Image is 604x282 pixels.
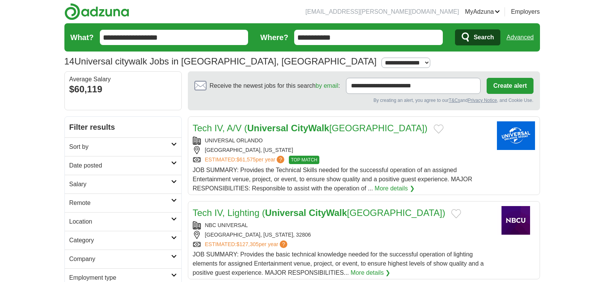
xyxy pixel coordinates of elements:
[69,198,171,208] h2: Remote
[69,161,171,170] h2: Date posted
[455,29,500,45] button: Search
[291,123,329,133] strong: CityWalk
[210,81,340,90] span: Receive the newest jobs for this search :
[64,56,377,66] h1: Universal citywalk Jobs in [GEOGRAPHIC_DATA], [GEOGRAPHIC_DATA]
[193,251,484,276] span: JOB SUMMARY: Provides the basic technical knowledge needed for the successful operation of lighti...
[434,124,444,134] button: Add to favorite jobs
[69,236,171,245] h2: Category
[64,55,75,68] span: 14
[205,156,286,164] a: ESTIMATED:$61,575per year?
[193,146,491,154] div: [GEOGRAPHIC_DATA], [US_STATE]
[69,82,177,96] div: $60,119
[65,175,181,193] a: Salary
[260,32,288,43] label: Where?
[205,240,289,248] a: ESTIMATED:$127,305per year?
[375,184,415,193] a: More details ❯
[277,156,284,163] span: ?
[309,208,347,218] strong: CityWalk
[497,121,535,150] img: Universal Orlando logo
[65,193,181,212] a: Remote
[351,268,391,277] a: More details ❯
[289,156,319,164] span: TOP MATCH
[280,240,287,248] span: ?
[465,7,500,16] a: MyAdzuna
[65,212,181,231] a: Location
[69,255,171,264] h2: Company
[65,250,181,268] a: Company
[468,98,497,103] a: Privacy Notice
[65,117,181,137] h2: Filter results
[236,156,256,163] span: $61,575
[265,208,306,218] strong: Universal
[497,206,535,235] img: NBC Universal logo
[236,241,258,247] span: $127,305
[65,137,181,156] a: Sort by
[506,30,534,45] a: Advanced
[193,123,428,133] a: Tech IV, A/V (Universal CityWalk[GEOGRAPHIC_DATA])
[474,30,494,45] span: Search
[64,3,129,20] img: Adzuna logo
[193,231,491,239] div: [GEOGRAPHIC_DATA], [US_STATE], 32806
[205,222,248,228] a: NBC UNIVERSAL
[449,98,460,103] a: T&Cs
[69,142,171,151] h2: Sort by
[306,7,459,16] li: [EMAIL_ADDRESS][PERSON_NAME][DOMAIN_NAME]
[69,76,177,82] div: Average Salary
[70,32,94,43] label: What?
[247,123,288,133] strong: Universal
[194,97,534,104] div: By creating an alert, you agree to our and , and Cookie Use.
[65,231,181,250] a: Category
[69,180,171,189] h2: Salary
[487,78,533,94] button: Create alert
[451,209,461,218] button: Add to favorite jobs
[65,156,181,175] a: Date posted
[69,217,171,226] h2: Location
[316,82,338,89] a: by email
[511,7,540,16] a: Employers
[193,208,445,218] a: Tech IV, Lighting (Universal CityWalk[GEOGRAPHIC_DATA])
[205,137,263,143] a: UNIVERSAL ORLANDO
[193,167,473,192] span: JOB SUMMARY: Provides the Technical Skills needed for the successful operation of an assigned Ent...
